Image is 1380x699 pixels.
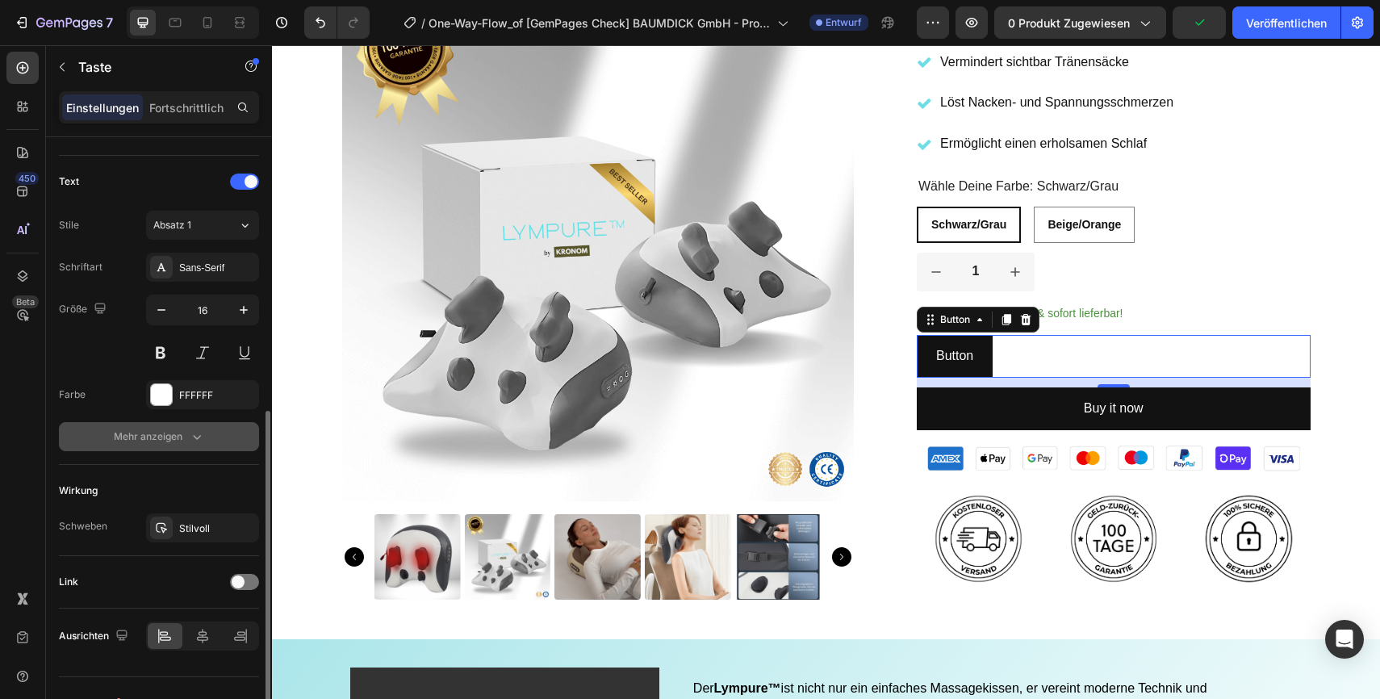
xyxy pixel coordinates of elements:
font: Schriftart [59,261,102,273]
p: Vermindert sichtbar Tränensäcke [668,6,903,29]
font: Link [59,576,78,588]
font: Text [59,175,79,187]
span: Der ist nicht nur ein einfaches Massagekissen, er vereint moderne Technik und wissenschaftliche E... [421,636,1014,697]
font: Fortschrittlich [149,101,224,115]
button: increment [724,207,763,246]
span: • [646,261,650,274]
button: Absatz 1 [146,211,259,240]
p: Jetzt wieder auf Lager & sofort lieferbar! [646,257,1037,278]
font: Veröffentlichen [1246,16,1327,30]
div: Öffnen Sie den Intercom Messenger [1325,620,1364,659]
div: Button [665,267,701,282]
img: gempages_574512423084491551-50a22024-c322-4415-b2f7-9d5a1493f3c1.png [788,440,896,547]
p: Ermöglicht einen erholsamen Schlaf [668,87,903,111]
button: Carousel Next Arrow [560,502,579,521]
p: Löst Nacken- und Spannungsschmerzen [668,46,903,69]
p: Taste [78,57,215,77]
button: 0 Produkt zugewiesen [994,6,1166,39]
font: Einstellungen [66,101,139,115]
span: Schwarz/Grau [659,173,734,186]
div: Rückgängig/Wiederholen [304,6,370,39]
font: Taste [78,59,111,75]
font: Entwurf [826,16,862,28]
font: Stile [59,219,79,231]
img: gempages_574512423084491551-f6b85362-75f9-41b9-a70a-13490112493c.png [653,440,760,547]
font: Schweben [59,520,107,532]
button: 7 [6,6,120,39]
font: Absatz 1 [153,219,191,231]
button: Buy it now [645,342,1039,385]
div: Buy it now [812,352,872,375]
font: One-Way-Flow_of [GemPages Check] BAUMDICK GmbH - Produktseitenlayout V1.0 [429,16,770,47]
img: gempages_574512423084491551-7a45bb61-540a-4fc3-bb83-922b738dd9bd.png [923,440,1031,547]
font: 0 Produkt zugewiesen [1008,16,1130,30]
p: Button [664,299,701,323]
font: Mehr anzeigen [114,430,182,442]
button: Mehr anzeigen [59,422,259,451]
button: decrement [645,207,684,246]
font: Größe [59,303,87,315]
legend: wähle deine farbe: schwarz/grau [645,132,848,152]
font: 450 [19,173,36,184]
font: Ausrichten [59,630,109,642]
strong: Lympure™ [442,636,509,650]
span: Beige/Orange [776,173,849,186]
button: Veröffentlichen [1232,6,1340,39]
font: FFFFFF [179,389,213,401]
font: Farbe [59,388,86,400]
font: Sans-Serif [179,262,224,274]
font: / [421,16,425,30]
iframe: Designbereich [272,45,1380,699]
font: Wirkung [59,484,98,496]
button: <p>Button</p> [645,290,721,333]
font: Stilvoll [179,522,210,534]
font: Beta [16,296,35,308]
font: 7 [106,15,113,31]
img: gempages_574512423084491551-1d3ee8b1-e0aa-40db-aab3-912ecb4aafd2.png [645,399,1039,429]
input: quantity [684,207,724,246]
